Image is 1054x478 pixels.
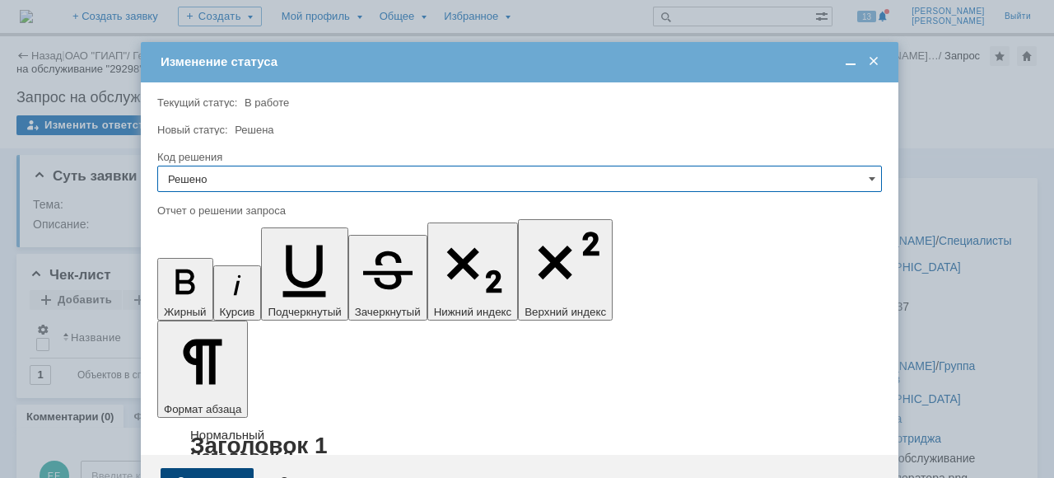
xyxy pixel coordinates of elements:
[235,124,273,136] span: Решена
[220,306,255,318] span: Курсив
[355,306,421,318] span: Зачеркнутый
[157,205,879,216] div: Отчет о решении запроса
[348,235,427,321] button: Зачеркнутый
[164,403,241,415] span: Формат абзаца
[157,258,213,321] button: Жирный
[434,306,512,318] span: Нижний индекс
[268,306,341,318] span: Подчеркнутый
[518,219,613,321] button: Верхний индекс
[261,227,347,321] button: Подчеркнутый
[157,321,248,418] button: Формат абзаца
[157,96,237,109] label: Текущий статус:
[525,306,606,318] span: Верхний индекс
[157,124,228,136] label: Новый статус:
[190,433,328,458] a: Заголовок 1
[161,54,882,69] div: Изменение статуса
[213,265,262,321] button: Курсив
[164,306,207,318] span: Жирный
[427,223,519,321] button: Нижний индекс
[842,54,859,69] span: Свернуть (Ctrl + M)
[190,447,293,466] a: Заголовок 2
[157,152,879,162] div: Код решения
[245,96,289,109] span: В работе
[190,428,264,442] a: Нормальный
[865,54,882,69] span: Закрыть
